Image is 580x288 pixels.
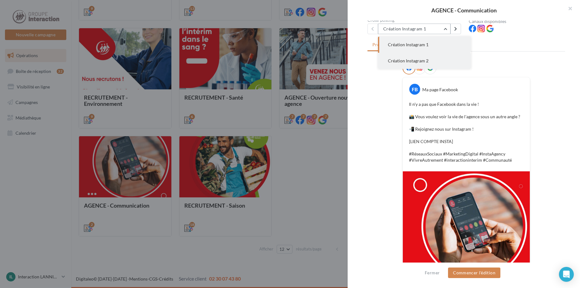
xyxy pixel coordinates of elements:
div: AGENCE - Communication [358,7,570,13]
button: Création Instagram 1 [378,24,450,34]
button: Création Instagram 1 [378,37,471,53]
button: Fermer [422,269,442,277]
button: Création Instagram 2 [378,53,471,69]
div: FB [409,84,420,95]
div: Cross-posting [367,18,464,22]
span: Création Instagram 1 [388,42,428,47]
div: Ma page Facebook [422,87,458,93]
button: Commencer l'édition [448,268,500,278]
p: Il n'y a pas que Facebook dans la vie ! 📸 Vous voulez voir la vie de l'agence sous un autre angle... [409,101,524,163]
div: Canaux disponibles [469,19,565,24]
div: Open Intercom Messenger [559,267,574,282]
span: Création Instagram 2 [388,58,428,63]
